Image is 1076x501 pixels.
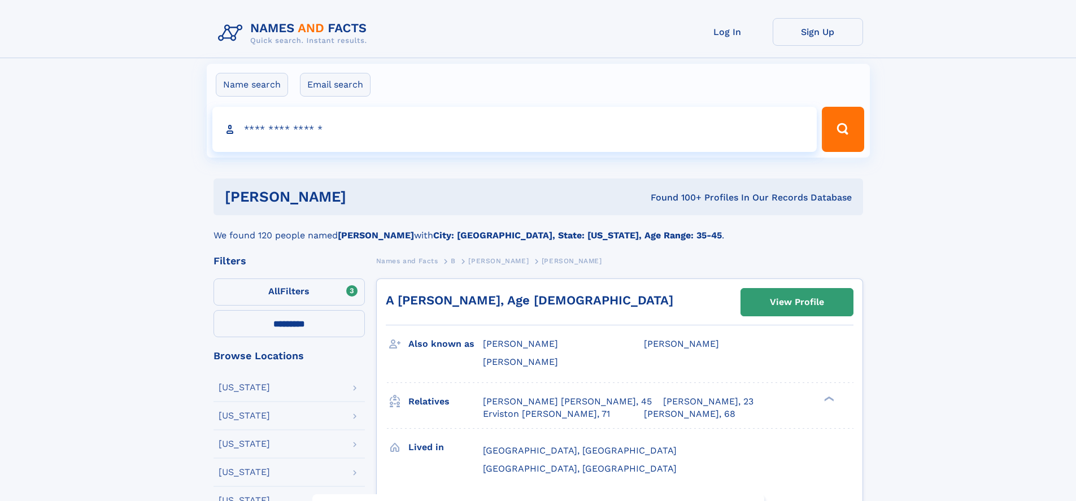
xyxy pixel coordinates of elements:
label: Filters [214,278,365,306]
div: Browse Locations [214,351,365,361]
a: [PERSON_NAME], 68 [644,408,735,420]
span: [PERSON_NAME] [483,356,558,367]
b: City: [GEOGRAPHIC_DATA], State: [US_STATE], Age Range: 35-45 [433,230,722,241]
div: Filters [214,256,365,266]
a: Erviston [PERSON_NAME], 71 [483,408,610,420]
input: search input [212,107,817,152]
a: Sign Up [773,18,863,46]
div: [US_STATE] [219,468,270,477]
span: All [268,286,280,297]
a: [PERSON_NAME], 23 [663,395,753,408]
label: Email search [300,73,371,97]
div: Found 100+ Profiles In Our Records Database [498,191,852,204]
span: [GEOGRAPHIC_DATA], [GEOGRAPHIC_DATA] [483,463,677,474]
span: [PERSON_NAME] [483,338,558,349]
label: Name search [216,73,288,97]
span: [GEOGRAPHIC_DATA], [GEOGRAPHIC_DATA] [483,445,677,456]
b: [PERSON_NAME] [338,230,414,241]
a: Names and Facts [376,254,438,268]
img: Logo Names and Facts [214,18,376,49]
a: [PERSON_NAME] [PERSON_NAME], 45 [483,395,652,408]
a: Log In [682,18,773,46]
span: [PERSON_NAME] [644,338,719,349]
a: A [PERSON_NAME], Age [DEMOGRAPHIC_DATA] [386,293,673,307]
a: View Profile [741,289,853,316]
h1: [PERSON_NAME] [225,190,499,204]
div: [US_STATE] [219,383,270,392]
h3: Also known as [408,334,483,354]
a: [PERSON_NAME] [468,254,529,268]
span: B [451,257,456,265]
a: B [451,254,456,268]
div: ❯ [821,395,835,402]
span: [PERSON_NAME] [468,257,529,265]
div: [US_STATE] [219,411,270,420]
div: We found 120 people named with . [214,215,863,242]
button: Search Button [822,107,864,152]
span: [PERSON_NAME] [542,257,602,265]
div: [US_STATE] [219,439,270,448]
div: View Profile [770,289,824,315]
h3: Relatives [408,392,483,411]
h3: Lived in [408,438,483,457]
